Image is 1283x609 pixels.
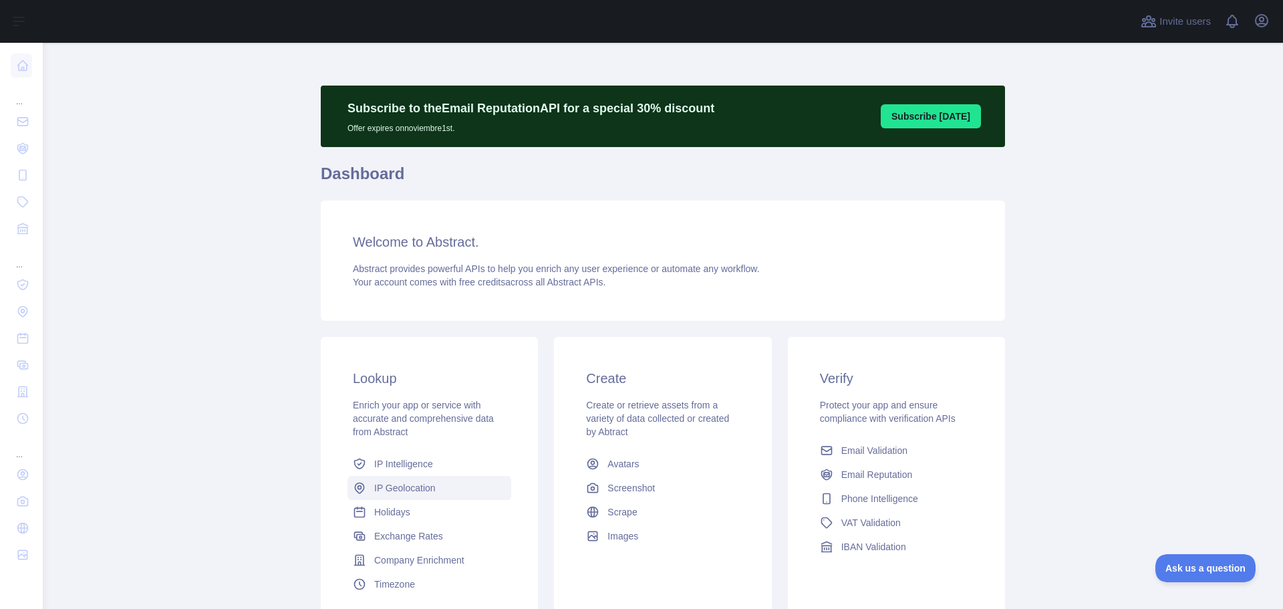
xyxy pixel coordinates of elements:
a: IP Geolocation [347,476,511,500]
div: ... [11,80,32,107]
button: Invite users [1138,11,1214,32]
span: Email Validation [841,444,907,457]
span: Holidays [374,505,410,519]
h1: Dashboard [321,163,1005,195]
span: Scrape [607,505,637,519]
span: Abstract provides powerful APIs to help you enrich any user experience or automate any workflow. [353,263,760,274]
span: VAT Validation [841,516,901,529]
a: Holidays [347,500,511,524]
div: ... [11,243,32,270]
a: Images [581,524,744,548]
h3: Verify [820,369,973,388]
h3: Lookup [353,369,506,388]
a: IP Intelligence [347,452,511,476]
span: Company Enrichment [374,554,464,567]
span: Enrich your app or service with accurate and comprehensive data from Abstract [353,400,494,437]
h3: Welcome to Abstract. [353,233,973,251]
span: Email Reputation [841,468,913,481]
p: Offer expires on noviembre 1st. [347,118,714,134]
h3: Create [586,369,739,388]
span: Exchange Rates [374,529,443,543]
a: Screenshot [581,476,744,500]
a: IBAN Validation [815,535,978,559]
a: VAT Validation [815,511,978,535]
span: Avatars [607,457,639,471]
span: Protect your app and ensure compliance with verification APIs [820,400,956,424]
span: Timezone [374,578,415,591]
a: Phone Intelligence [815,487,978,511]
span: IBAN Validation [841,540,906,554]
div: ... [11,433,32,460]
a: Email Reputation [815,463,978,487]
span: Images [607,529,638,543]
p: Subscribe to the Email Reputation API for a special 30 % discount [347,99,714,118]
span: IP Intelligence [374,457,433,471]
span: Phone Intelligence [841,492,918,505]
span: Your account comes with across all Abstract APIs. [353,277,605,287]
a: Scrape [581,500,744,524]
a: Company Enrichment [347,548,511,572]
span: free credits [459,277,505,287]
a: Email Validation [815,439,978,463]
span: Screenshot [607,481,655,495]
span: Invite users [1159,14,1211,29]
iframe: Toggle Customer Support [1155,554,1256,582]
a: Exchange Rates [347,524,511,548]
span: IP Geolocation [374,481,436,495]
button: Subscribe [DATE] [881,104,981,128]
span: Create or retrieve assets from a variety of data collected or created by Abtract [586,400,729,437]
a: Avatars [581,452,744,476]
a: Timezone [347,572,511,596]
